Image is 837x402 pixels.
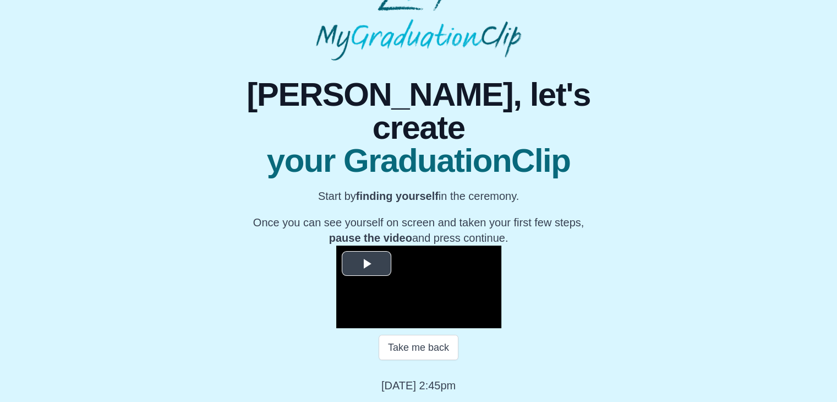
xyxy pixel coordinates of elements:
[209,188,628,204] p: Start by in the ceremony.
[209,78,628,144] span: [PERSON_NAME], let's create
[379,335,458,360] button: Take me back
[336,246,501,328] div: Video Player
[356,190,439,202] b: finding yourself
[381,378,456,393] p: [DATE] 2:45pm
[342,251,391,276] button: Play Video
[209,215,628,246] p: Once you can see yourself on screen and taken your first few steps, and press continue.
[209,144,628,177] span: your GraduationClip
[329,232,412,244] b: pause the video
